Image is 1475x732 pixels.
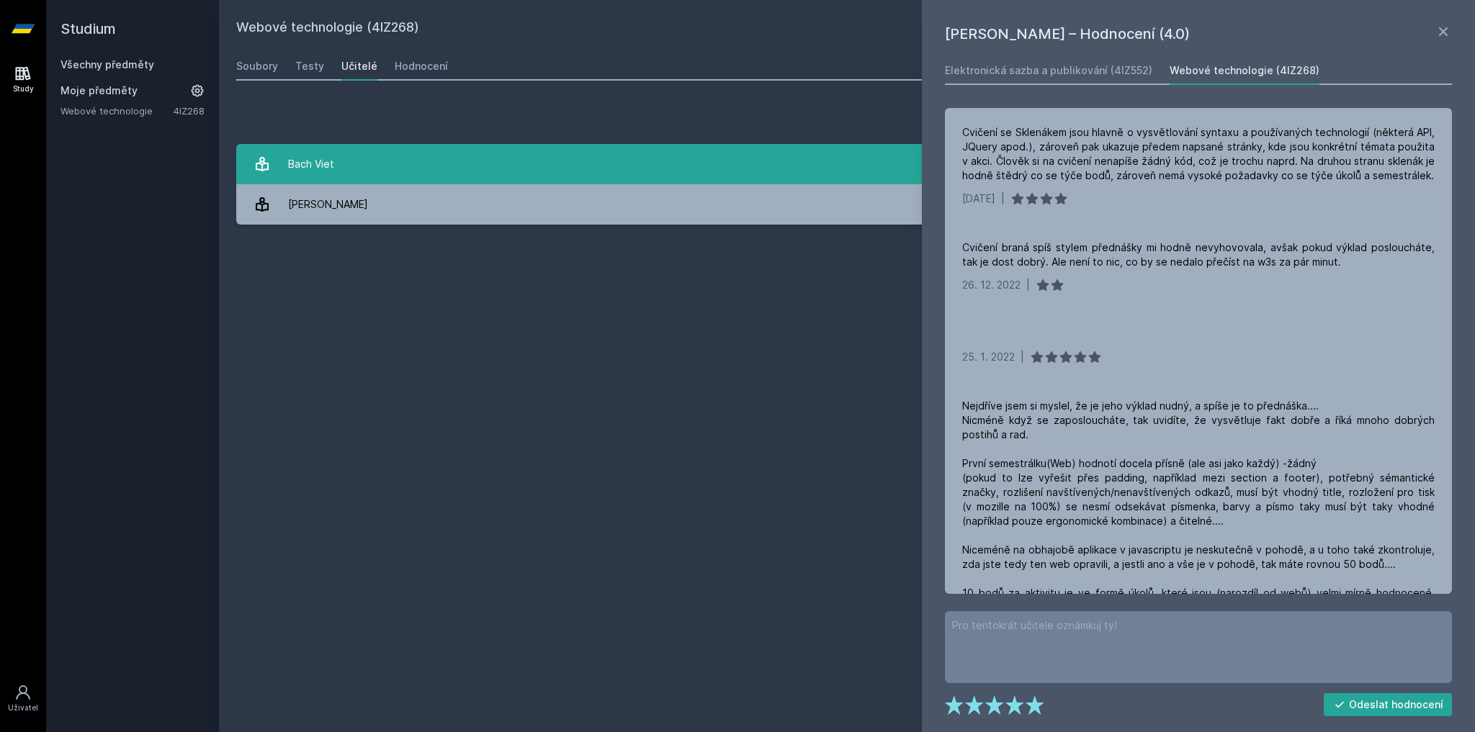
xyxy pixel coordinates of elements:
div: Cvičení braná spíš stylem přednášky mi hodně nevyhovovala, avšak pokud výklad posloucháte, tak je... [962,240,1435,269]
span: Moje předměty [60,83,138,98]
a: Všechny předměty [60,58,154,71]
a: [PERSON_NAME] 4 hodnocení 4.0 [236,184,1458,225]
div: Soubory [236,59,278,73]
a: Bach Viet 8 hodnocení 2.3 [236,144,1458,184]
a: 4IZ268 [174,105,205,117]
a: Study [3,58,43,101]
div: [DATE] [962,191,995,206]
div: Učitelé [341,59,377,73]
a: Hodnocení [395,52,448,81]
a: Učitelé [341,52,377,81]
div: Study [13,83,34,94]
div: Uživatel [8,702,38,713]
div: | [1001,191,1005,206]
div: Testy [295,59,324,73]
a: Testy [295,52,324,81]
div: [PERSON_NAME] [288,190,368,219]
div: Cvičení se Sklenákem jsou hlavně o vysvětlování syntaxu a používaných technologií (některá API, J... [962,125,1435,183]
a: Uživatel [3,677,43,720]
h2: Webové technologie (4IZ268) [236,17,1292,40]
a: Webové technologie [60,104,174,118]
div: Hodnocení [395,59,448,73]
div: Bach Viet [288,150,334,179]
a: Soubory [236,52,278,81]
